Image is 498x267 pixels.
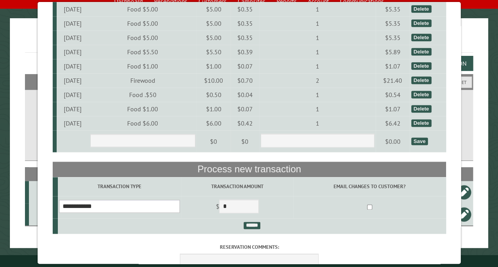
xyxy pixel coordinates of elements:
[259,16,375,31] td: 1
[259,2,375,16] td: 1
[56,102,89,116] td: [DATE]
[196,2,231,16] td: $5.00
[231,102,259,116] td: $0.07
[231,45,259,59] td: $0.39
[375,73,410,88] td: $21.40
[196,31,231,45] td: $5.00
[231,59,259,73] td: $0.07
[196,102,231,116] td: $1.00
[411,119,431,127] div: Delete
[259,73,375,88] td: 2
[259,31,375,45] td: 1
[259,88,375,102] td: 1
[411,91,431,98] div: Delete
[411,76,431,84] div: Delete
[196,16,231,31] td: $5.00
[294,183,445,190] label: Email changes to customer?
[411,137,427,145] div: Save
[231,16,259,31] td: $0.35
[411,19,431,27] div: Delete
[89,2,196,16] td: Food $5.00
[196,130,231,153] td: $0
[259,45,375,59] td: 1
[231,2,259,16] td: $0.35
[89,73,196,88] td: Firewood
[231,130,259,153] td: $0
[375,88,410,102] td: $0.54
[89,16,196,31] td: Food $5.00
[56,2,89,16] td: [DATE]
[32,210,94,218] div: CampStore
[231,31,259,45] td: $0.35
[259,102,375,116] td: 1
[25,74,473,89] h2: Filters
[196,45,231,59] td: $5.50
[59,183,179,190] label: Transaction Type
[375,130,410,153] td: $0.00
[56,88,89,102] td: [DATE]
[52,162,446,177] th: Process new transaction
[231,73,259,88] td: $0.70
[56,31,89,45] td: [DATE]
[89,116,196,130] td: Food $6.00
[375,59,410,73] td: $1.07
[181,196,293,218] td: $
[259,116,375,130] td: 1
[29,167,95,181] th: Site
[89,31,196,45] td: Food $5.00
[259,59,375,73] td: 1
[32,188,94,196] div: CampStore
[375,16,410,31] td: $5.35
[411,105,431,113] div: Delete
[89,102,196,116] td: Food $1.00
[56,116,89,130] td: [DATE]
[52,243,446,251] label: Reservation comments:
[375,2,410,16] td: $5.35
[196,116,231,130] td: $6.00
[25,31,473,53] h1: Reservations
[89,88,196,102] td: Food .$50
[411,48,431,55] div: Delete
[56,16,89,31] td: [DATE]
[56,59,89,73] td: [DATE]
[375,45,410,59] td: $5.89
[411,34,431,41] div: Delete
[89,59,196,73] td: Food $1.00
[196,88,231,102] td: $0.50
[375,102,410,116] td: $1.07
[56,73,89,88] td: [DATE]
[375,116,410,130] td: $6.42
[196,73,231,88] td: $10.00
[231,116,259,130] td: $0.42
[411,62,431,70] div: Delete
[411,5,431,13] div: Delete
[89,45,196,59] td: Food $5.50
[56,45,89,59] td: [DATE]
[231,88,259,102] td: $0.04
[196,59,231,73] td: $1.00
[375,31,410,45] td: $5.35
[182,183,292,190] label: Transaction Amount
